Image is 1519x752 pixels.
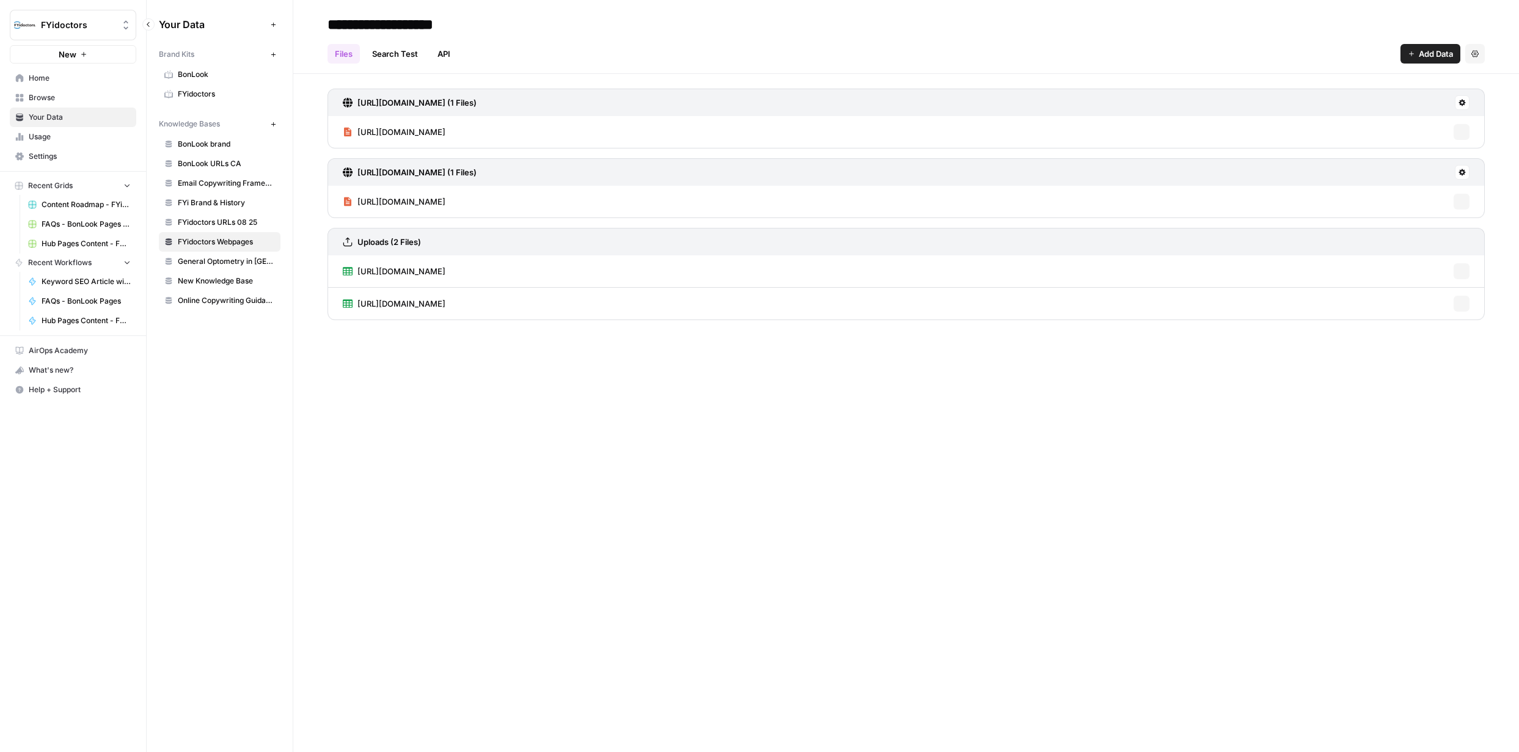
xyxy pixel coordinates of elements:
[430,44,458,64] a: API
[159,65,280,84] a: BonLook
[10,147,136,166] a: Settings
[42,315,131,326] span: Hub Pages Content - FYidoctors
[10,127,136,147] a: Usage
[343,159,477,186] a: [URL][DOMAIN_NAME] (1 Files)
[178,295,275,306] span: Online Copywriting Guidance
[28,180,73,191] span: Recent Grids
[23,291,136,311] a: FAQs - BonLook Pages
[42,296,131,307] span: FAQs - BonLook Pages
[42,238,131,249] span: Hub Pages Content - FYidoctors Grid
[10,10,136,40] button: Workspace: FYidoctors
[357,97,477,109] h3: [URL][DOMAIN_NAME] (1 Files)
[159,291,280,310] a: Online Copywriting Guidance
[10,88,136,108] a: Browse
[328,44,360,64] a: Files
[23,272,136,291] a: Keyword SEO Article with Human Review
[159,193,280,213] a: FYi Brand & History
[178,178,275,189] span: Email Copywriting Framework
[178,89,275,100] span: FYidoctors
[357,265,445,277] span: [URL][DOMAIN_NAME]
[10,380,136,400] button: Help + Support
[29,151,131,162] span: Settings
[10,361,136,379] div: What's new?
[29,131,131,142] span: Usage
[159,173,280,193] a: Email Copywriting Framework
[178,139,275,150] span: BonLook brand
[357,236,421,248] h3: Uploads (2 Files)
[10,341,136,360] a: AirOps Academy
[29,345,131,356] span: AirOps Academy
[357,166,477,178] h3: [URL][DOMAIN_NAME] (1 Files)
[23,214,136,234] a: FAQs - BonLook Pages Grid
[159,119,220,130] span: Knowledge Bases
[42,199,131,210] span: Content Roadmap - FYidoctors
[343,116,445,148] a: [URL][DOMAIN_NAME]
[178,256,275,267] span: General Optometry in [GEOGRAPHIC_DATA]
[343,255,445,287] a: [URL][DOMAIN_NAME]
[29,384,131,395] span: Help + Support
[41,19,115,31] span: FYidoctors
[10,360,136,380] button: What's new?
[343,288,445,319] a: [URL][DOMAIN_NAME]
[357,195,445,208] span: [URL][DOMAIN_NAME]
[159,271,280,291] a: New Knowledge Base
[343,186,445,217] a: [URL][DOMAIN_NAME]
[159,232,280,252] a: FYidoctors Webpages
[29,92,131,103] span: Browse
[23,234,136,254] a: Hub Pages Content - FYidoctors Grid
[343,89,477,116] a: [URL][DOMAIN_NAME] (1 Files)
[10,254,136,272] button: Recent Workflows
[159,134,280,154] a: BonLook brand
[178,236,275,247] span: FYidoctors Webpages
[159,84,280,104] a: FYidoctors
[159,213,280,232] a: FYidoctors URLs 08 25
[10,108,136,127] a: Your Data
[159,49,194,60] span: Brand Kits
[159,17,266,32] span: Your Data
[10,177,136,195] button: Recent Grids
[178,217,275,228] span: FYidoctors URLs 08 25
[343,228,421,255] a: Uploads (2 Files)
[23,195,136,214] a: Content Roadmap - FYidoctors
[357,126,445,138] span: [URL][DOMAIN_NAME]
[10,68,136,88] a: Home
[178,69,275,80] span: BonLook
[29,112,131,123] span: Your Data
[23,311,136,330] a: Hub Pages Content - FYidoctors
[14,14,36,36] img: FYidoctors Logo
[178,197,275,208] span: FYi Brand & History
[159,252,280,271] a: General Optometry in [GEOGRAPHIC_DATA]
[365,44,425,64] a: Search Test
[357,298,445,310] span: [URL][DOMAIN_NAME]
[28,257,92,268] span: Recent Workflows
[1400,44,1460,64] button: Add Data
[29,73,131,84] span: Home
[59,48,76,60] span: New
[42,276,131,287] span: Keyword SEO Article with Human Review
[42,219,131,230] span: FAQs - BonLook Pages Grid
[178,276,275,287] span: New Knowledge Base
[159,154,280,173] a: BonLook URLs CA
[1419,48,1453,60] span: Add Data
[10,45,136,64] button: New
[178,158,275,169] span: BonLook URLs CA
